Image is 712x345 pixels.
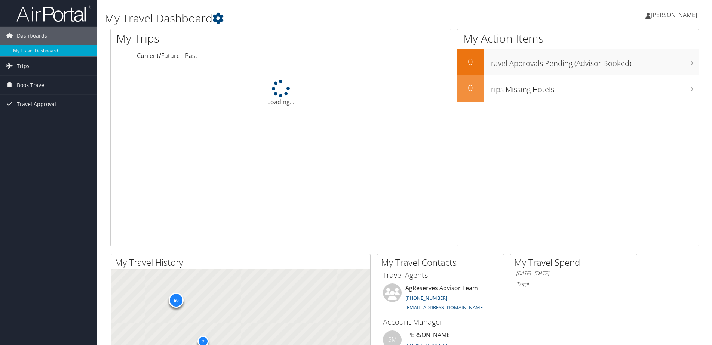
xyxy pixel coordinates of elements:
a: [EMAIL_ADDRESS][DOMAIN_NAME] [405,304,484,311]
h2: My Travel Contacts [381,256,504,269]
div: 60 [169,293,184,308]
a: 0Trips Missing Hotels [457,75,699,102]
span: Trips [17,57,30,75]
h2: 0 [457,81,484,94]
h2: My Travel History [115,256,370,269]
a: Past [185,52,197,60]
div: Loading... [111,80,451,106]
h2: My Travel Spend [514,256,637,269]
img: airportal-logo.png [16,5,91,22]
a: Current/Future [137,52,180,60]
h1: My Trips [116,31,304,46]
span: Dashboards [17,27,47,45]
h3: Trips Missing Hotels [487,81,699,95]
h1: My Travel Dashboard [105,10,504,26]
span: Book Travel [17,76,46,94]
h6: Total [516,280,631,288]
li: AgReserves Advisor Team [379,283,502,314]
h3: Account Manager [383,317,498,327]
a: 0Travel Approvals Pending (Advisor Booked) [457,49,699,75]
h6: [DATE] - [DATE] [516,270,631,277]
h3: Travel Approvals Pending (Advisor Booked) [487,55,699,69]
h2: 0 [457,55,484,68]
h1: My Action Items [457,31,699,46]
h3: Travel Agents [383,270,498,280]
a: [PERSON_NAME] [645,4,705,26]
a: [PHONE_NUMBER] [405,295,447,301]
span: [PERSON_NAME] [651,11,697,19]
span: Travel Approval [17,95,56,114]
